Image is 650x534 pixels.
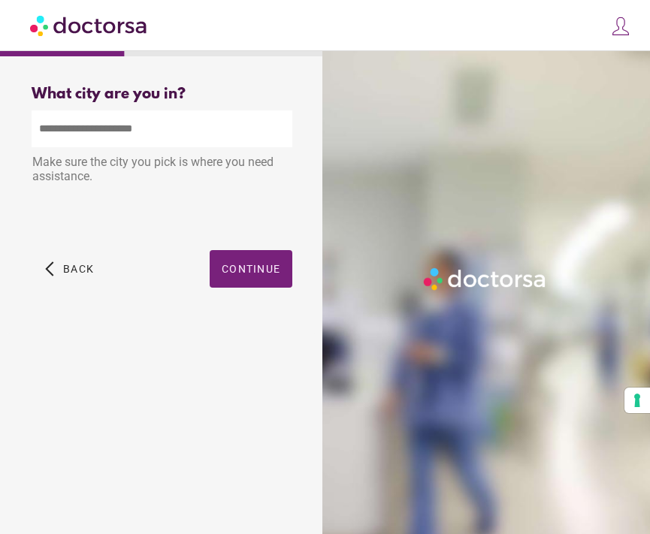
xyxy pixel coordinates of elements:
[32,86,292,103] div: What city are you in?
[210,250,292,288] button: Continue
[30,8,149,42] img: Doctorsa.com
[610,16,631,37] img: icons8-customer-100.png
[39,250,100,288] button: arrow_back_ios Back
[63,263,94,275] span: Back
[420,264,550,294] img: Logo-Doctorsa-trans-White-partial-flat.png
[222,263,280,275] span: Continue
[32,147,292,195] div: Make sure the city you pick is where you need assistance.
[624,388,650,413] button: Your consent preferences for tracking technologies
